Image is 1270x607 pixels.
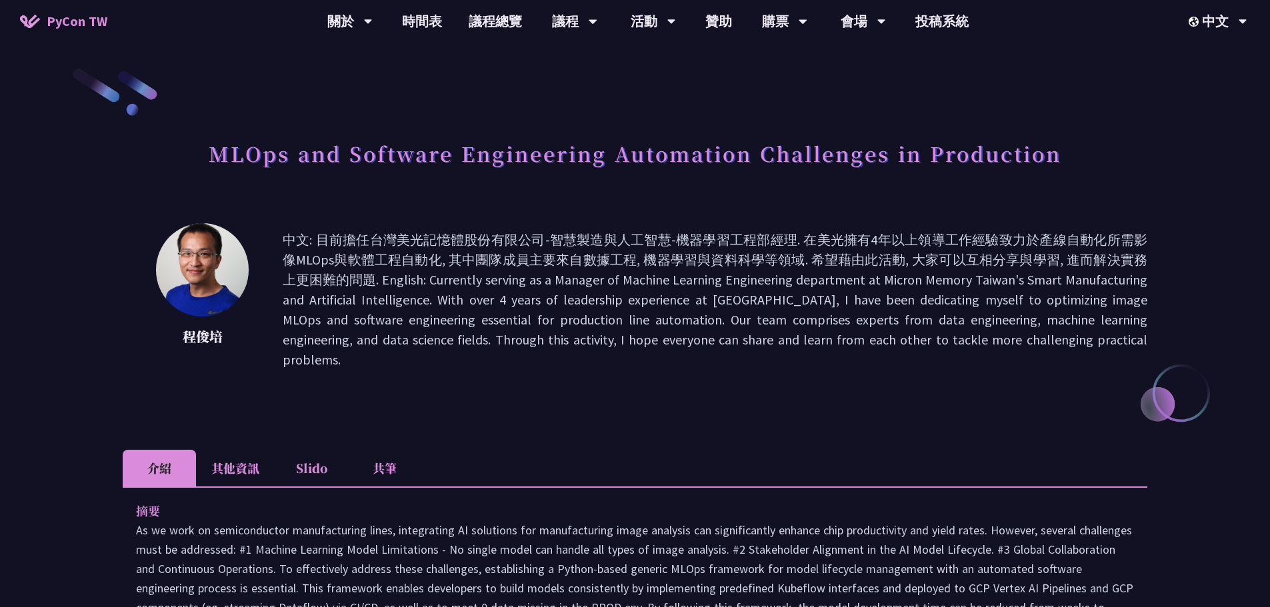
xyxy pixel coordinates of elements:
p: 摘要 [136,501,1107,520]
li: Slido [275,450,348,486]
h1: MLOps and Software Engineering Automation Challenges in Production [209,133,1061,173]
span: PyCon TW [47,11,107,31]
p: 程俊培 [156,326,249,346]
img: 程俊培 [156,223,249,316]
img: Locale Icon [1189,17,1202,27]
li: 其他資訊 [196,450,275,486]
img: Home icon of PyCon TW 2025 [20,15,40,28]
li: 共筆 [348,450,421,486]
a: PyCon TW [7,5,121,38]
p: 中文: 目前擔任台灣美光記憶體股份有限公司-智慧製造與人工智慧-機器學習工程部經理. 在美光擁有4年以上領導工作經驗致力於產線自動化所需影像MLOps與軟體工程自動化, 其中團隊成員主要來自數據... [283,230,1147,370]
li: 介紹 [123,450,196,486]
